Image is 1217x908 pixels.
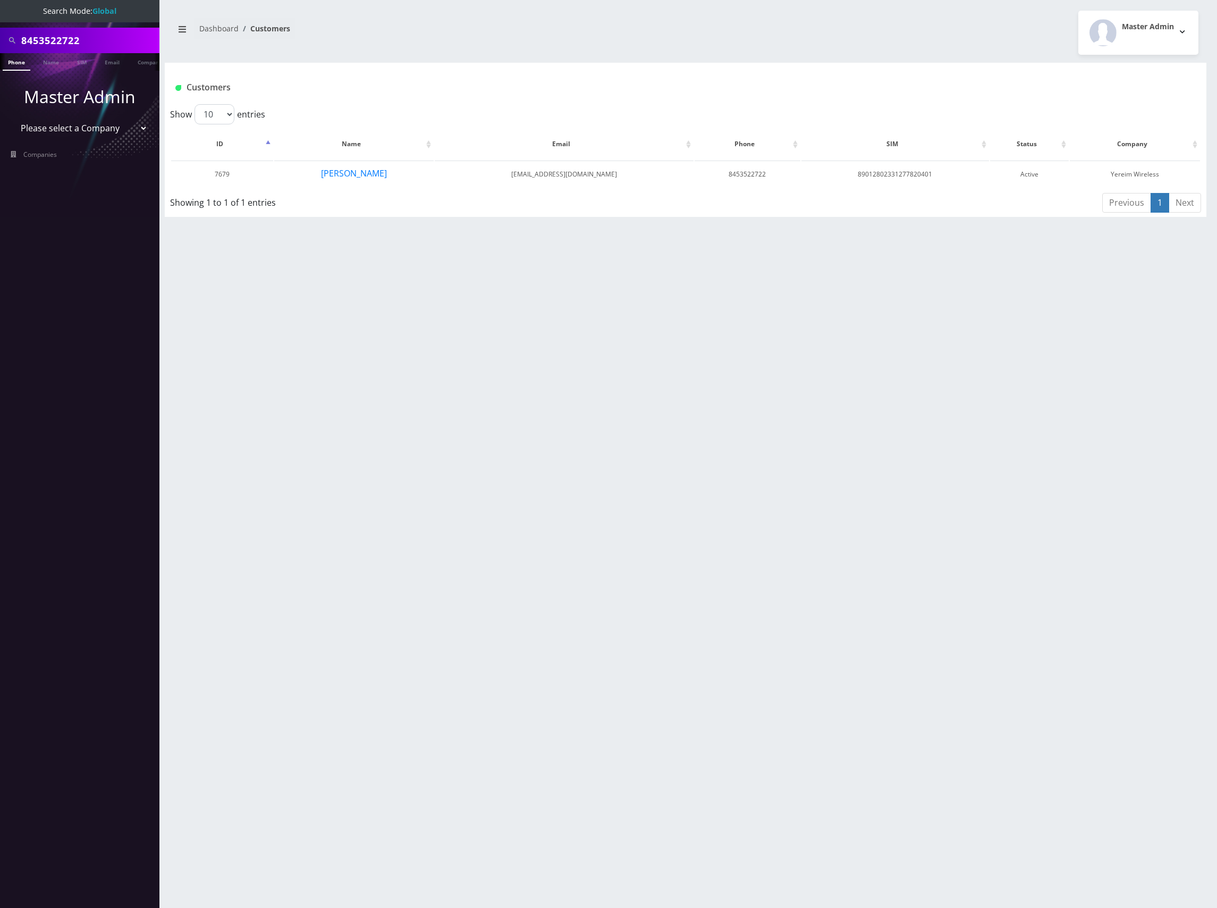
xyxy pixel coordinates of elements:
td: 7679 [171,161,273,188]
th: Status: activate to sort column ascending [990,129,1069,159]
input: Search All Companies [21,30,157,51]
div: Showing 1 to 1 of 1 entries [170,192,591,209]
h1: Customers [175,82,1023,93]
nav: breadcrumb [173,18,678,48]
a: Email [99,53,125,70]
a: Company [132,53,168,70]
a: Phone [3,53,30,71]
span: Companies [23,150,57,159]
th: Name: activate to sort column ascending [274,129,434,159]
a: Next [1169,193,1201,213]
td: [EMAIL_ADDRESS][DOMAIN_NAME] [435,161,694,188]
h2: Master Admin [1122,22,1174,31]
a: SIM [72,53,92,70]
a: 1 [1151,193,1169,213]
th: Email: activate to sort column ascending [435,129,694,159]
th: SIM: activate to sort column ascending [801,129,989,159]
td: 8453522722 [695,161,800,188]
select: Showentries [195,104,234,124]
a: Previous [1102,193,1151,213]
li: Customers [239,23,290,34]
button: Master Admin [1078,11,1198,55]
span: Search Mode: [43,6,116,16]
th: ID: activate to sort column descending [171,129,273,159]
strong: Global [92,6,116,16]
th: Phone: activate to sort column ascending [695,129,800,159]
a: Name [38,53,64,70]
button: [PERSON_NAME] [320,166,387,180]
a: Dashboard [199,23,239,33]
label: Show entries [170,104,265,124]
td: 89012802331277820401 [801,161,989,188]
td: Active [990,161,1069,188]
td: Yereim Wireless [1070,161,1201,188]
th: Company: activate to sort column ascending [1070,129,1201,159]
